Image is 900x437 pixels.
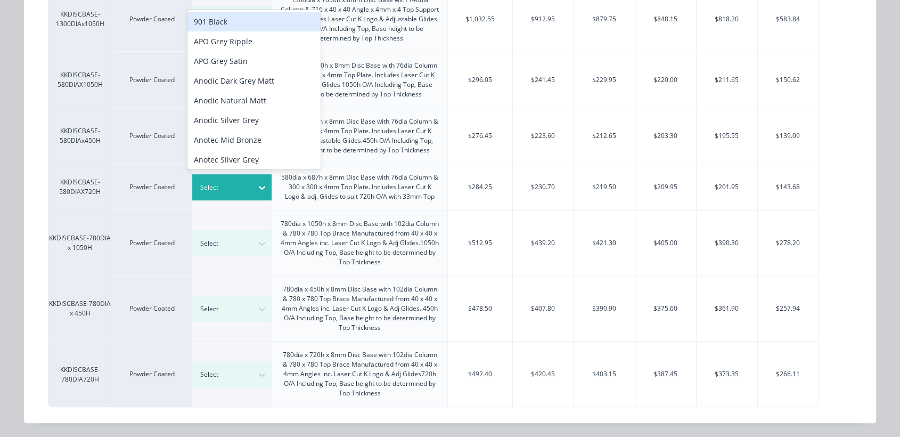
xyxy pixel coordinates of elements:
div: $373.35 [697,342,757,407]
div: $229.95 [574,52,635,108]
div: KKDISCBASE-580DIAx450H [48,108,112,164]
div: APO Grey Ripple [187,31,321,51]
div: Powder Coated [112,341,192,407]
div: $212.65 [574,108,635,164]
div: $512.95 [448,211,512,276]
div: 580dia x 450h x 8mm Disc Base with 76dia Column & 300 x 300 x 4mm Top Plate. Includes Laser Cut K... [281,117,439,155]
div: 780dia x 720h x 8mm Disc Base with 102dia Column & 780 x 780 Top Brace Manufactured from 40 x 40 ... [281,350,439,398]
div: KKDISCBASE-580DIAX1050H [48,52,112,108]
div: 780dia x 1050h x 8mm Disc Base with 102dia Column & 780 x 780 Top Brace Manufactured from 40 x 40... [281,219,439,267]
div: $257.94 [758,276,818,341]
div: 901 Black [187,12,321,31]
div: KKDISCBASE-780DIA720H [48,341,112,407]
div: $403.15 [574,342,635,407]
div: KKDISCBASE-580DIAX720H [48,164,112,210]
div: $150.62 [758,52,818,108]
div: $296.05 [448,52,512,108]
div: $276.45 [448,108,512,164]
div: $284.25 [448,164,512,210]
div: KKDISCBASE-780DIA x 450H [48,276,112,341]
div: Anodic Dark Grey Matt [187,71,321,91]
div: 580dia x 1050h x 8mm Disc Base with 76dia Column & 300 x 300 x 4mm Top Plate. Includes Laser Cut ... [281,61,439,99]
div: Anodic Natural Matt [187,91,321,110]
div: Powder Coated [112,52,192,108]
div: $492.40 [448,342,512,407]
div: $407.80 [513,276,574,341]
div: $375.60 [635,276,696,341]
div: $139.09 [758,108,818,164]
div: $405.00 [635,211,696,276]
div: APO Grey Satin [187,51,321,71]
div: $201.95 [697,164,757,210]
div: Powder Coated [112,164,192,210]
div: $203.30 [635,108,696,164]
div: $478.50 [448,276,512,341]
div: Anotec Mid Bronze [187,130,321,150]
div: $223.60 [513,108,574,164]
div: $361.90 [697,276,757,341]
div: KKDISCBASE-780DIA x 1050H [48,210,112,276]
div: $143.68 [758,164,818,210]
div: $390.30 [697,211,757,276]
div: Powder Coated [112,276,192,341]
div: $387.45 [635,342,696,407]
div: $421.30 [574,211,635,276]
div: $278.20 [758,211,818,276]
div: 580dia x 687h x 8mm Disc Base with 76dia Column & 300 x 300 x 4mm Top Plate. Includes Laser Cut K... [281,173,439,201]
div: $241.45 [513,52,574,108]
div: $390.90 [574,276,635,341]
div: $220.00 [635,52,696,108]
div: Powder Coated [112,210,192,276]
div: 780dia x 450h x 8mm Disc Base with 102dia Column & 780 x 780 Top Brace Manufactured from 40 x 40 ... [281,285,439,333]
div: Powder Coated [112,108,192,164]
div: $266.11 [758,342,818,407]
div: Anotec Silver Grey [187,150,321,169]
div: $230.70 [513,164,574,210]
div: $211.65 [697,52,757,108]
div: Anodic Silver Grey [187,110,321,130]
div: $209.95 [635,164,696,210]
div: $195.55 [697,108,757,164]
div: $439.20 [513,211,574,276]
div: $219.50 [574,164,635,210]
div: $420.45 [513,342,574,407]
